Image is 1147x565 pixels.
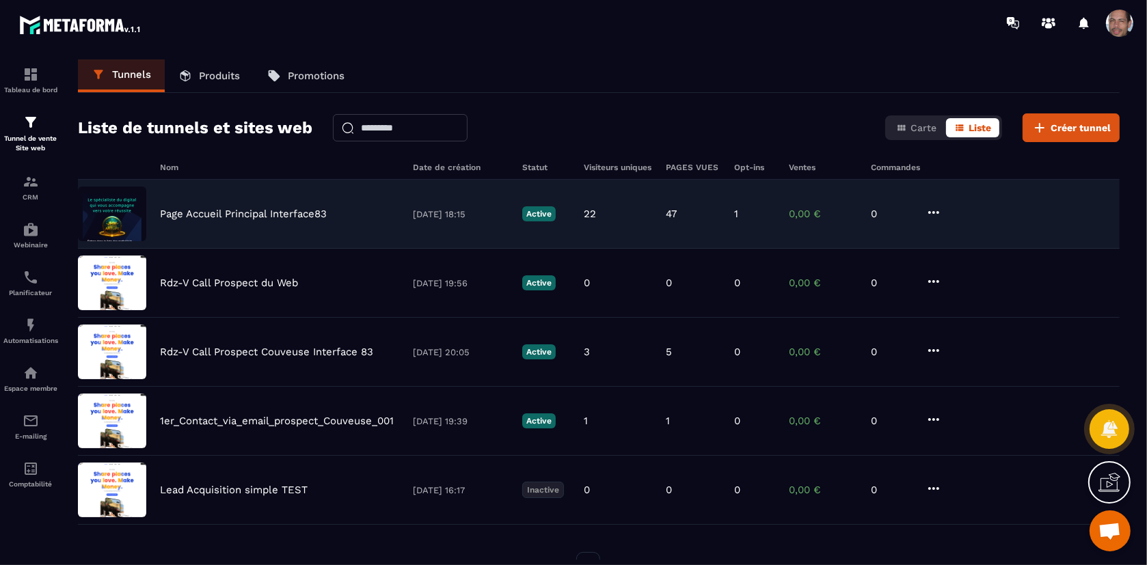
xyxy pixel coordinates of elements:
[3,402,58,450] a: emailemailE-mailing
[3,385,58,392] p: Espace membre
[160,346,373,358] p: Rdz-V Call Prospect Couveuse Interface 83
[1090,510,1131,551] div: Ouvrir le chat
[871,277,912,289] p: 0
[871,484,912,496] p: 0
[946,118,999,137] button: Liste
[666,163,720,172] h6: PAGES VUES
[1023,113,1120,142] button: Créer tunnel
[160,277,298,289] p: Rdz-V Call Prospect du Web
[413,209,509,219] p: [DATE] 18:15
[3,337,58,344] p: Automatisations
[78,187,146,241] img: image
[584,484,590,496] p: 0
[413,278,509,288] p: [DATE] 19:56
[199,70,240,82] p: Produits
[23,269,39,286] img: scheduler
[3,289,58,297] p: Planificateur
[3,355,58,402] a: automationsautomationsEspace membre
[734,163,775,172] h6: Opt-ins
[734,277,740,289] p: 0
[522,344,556,359] p: Active
[871,163,920,172] h6: Commandes
[888,118,945,137] button: Carte
[522,275,556,290] p: Active
[413,485,509,495] p: [DATE] 16:17
[584,208,596,220] p: 22
[160,415,394,427] p: 1er_Contact_via_email_prospect_Couveuse_001
[78,394,146,448] img: image
[666,484,672,496] p: 0
[78,256,146,310] img: image
[789,346,857,358] p: 0,00 €
[3,432,58,440] p: E-mailing
[584,415,588,427] p: 1
[3,86,58,94] p: Tableau de bord
[160,163,399,172] h6: Nom
[522,482,564,498] p: Inactive
[23,174,39,190] img: formation
[789,277,857,289] p: 0,00 €
[3,193,58,201] p: CRM
[254,59,358,92] a: Promotions
[666,277,672,289] p: 0
[734,208,738,220] p: 1
[666,415,670,427] p: 1
[78,325,146,379] img: image
[734,484,740,496] p: 0
[3,56,58,104] a: formationformationTableau de bord
[734,346,740,358] p: 0
[413,347,509,357] p: [DATE] 20:05
[789,208,857,220] p: 0,00 €
[3,134,58,153] p: Tunnel de vente Site web
[871,346,912,358] p: 0
[23,413,39,429] img: email
[584,277,590,289] p: 0
[789,415,857,427] p: 0,00 €
[23,66,39,83] img: formation
[23,365,39,381] img: automations
[871,208,912,220] p: 0
[23,317,39,333] img: automations
[78,114,312,141] h2: Liste de tunnels et sites web
[969,122,991,133] span: Liste
[3,307,58,355] a: automationsautomationsAutomatisations
[23,221,39,238] img: automations
[78,463,146,517] img: image
[3,241,58,249] p: Webinaire
[23,114,39,130] img: formation
[666,346,672,358] p: 5
[78,59,165,92] a: Tunnels
[734,415,740,427] p: 0
[3,211,58,259] a: automationsautomationsWebinaire
[871,415,912,427] p: 0
[584,346,590,358] p: 3
[522,163,570,172] h6: Statut
[160,484,308,496] p: Lead Acquisition simple TEST
[23,460,39,477] img: accountant
[413,163,509,172] h6: Date de création
[584,163,652,172] h6: Visiteurs uniques
[413,416,509,426] p: [DATE] 19:39
[3,259,58,307] a: schedulerschedulerPlanificateur
[160,208,327,220] p: Page Accueil Principal Interface83
[789,484,857,496] p: 0,00 €
[522,413,556,428] p: Active
[288,70,345,82] p: Promotions
[910,122,936,133] span: Carte
[1051,121,1111,135] span: Créer tunnel
[112,68,151,81] p: Tunnels
[19,12,142,37] img: logo
[789,163,857,172] h6: Ventes
[3,163,58,211] a: formationformationCRM
[3,450,58,498] a: accountantaccountantComptabilité
[522,206,556,221] p: Active
[666,208,677,220] p: 47
[3,104,58,163] a: formationformationTunnel de vente Site web
[165,59,254,92] a: Produits
[3,480,58,488] p: Comptabilité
